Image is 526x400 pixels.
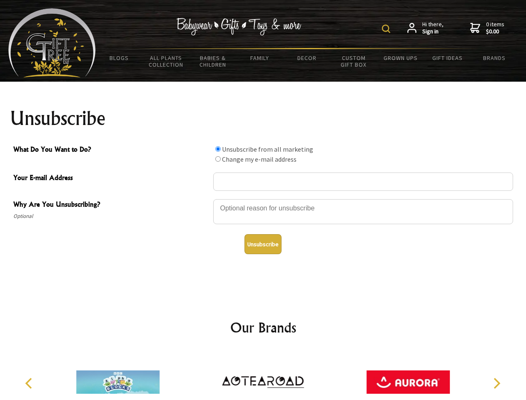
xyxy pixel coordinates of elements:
strong: Sign in [422,28,444,35]
label: Unsubscribe from all marketing [222,145,313,153]
button: Next [487,374,506,392]
span: Optional [13,211,209,221]
span: Your E-mail Address [13,172,209,185]
a: Hi there,Sign in [407,21,444,35]
h2: Our Brands [17,317,510,337]
input: Your E-mail Address [213,172,513,191]
a: BLOGS [96,49,143,67]
a: Babies & Children [189,49,237,73]
span: 0 items [486,20,504,35]
a: Grown Ups [377,49,424,67]
a: Custom Gift Box [330,49,377,73]
textarea: Why Are You Unsubscribing? [213,199,513,224]
a: 0 items$0.00 [470,21,504,35]
button: Previous [21,374,39,392]
a: Gift Ideas [424,49,471,67]
a: Family [237,49,284,67]
input: What Do You Want to Do? [215,156,221,162]
button: Unsubscribe [244,234,282,254]
span: Hi there, [422,21,444,35]
img: product search [382,25,390,33]
a: Brands [471,49,518,67]
input: What Do You Want to Do? [215,146,221,152]
img: Babyware - Gifts - Toys and more... [8,8,96,77]
span: Why Are You Unsubscribing? [13,199,209,211]
a: Decor [283,49,330,67]
h1: Unsubscribe [10,108,516,128]
strong: $0.00 [486,28,504,35]
label: Change my e-mail address [222,155,297,163]
img: Babywear - Gifts - Toys & more [177,18,302,35]
a: All Plants Collection [143,49,190,73]
span: What Do You Want to Do? [13,144,209,156]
